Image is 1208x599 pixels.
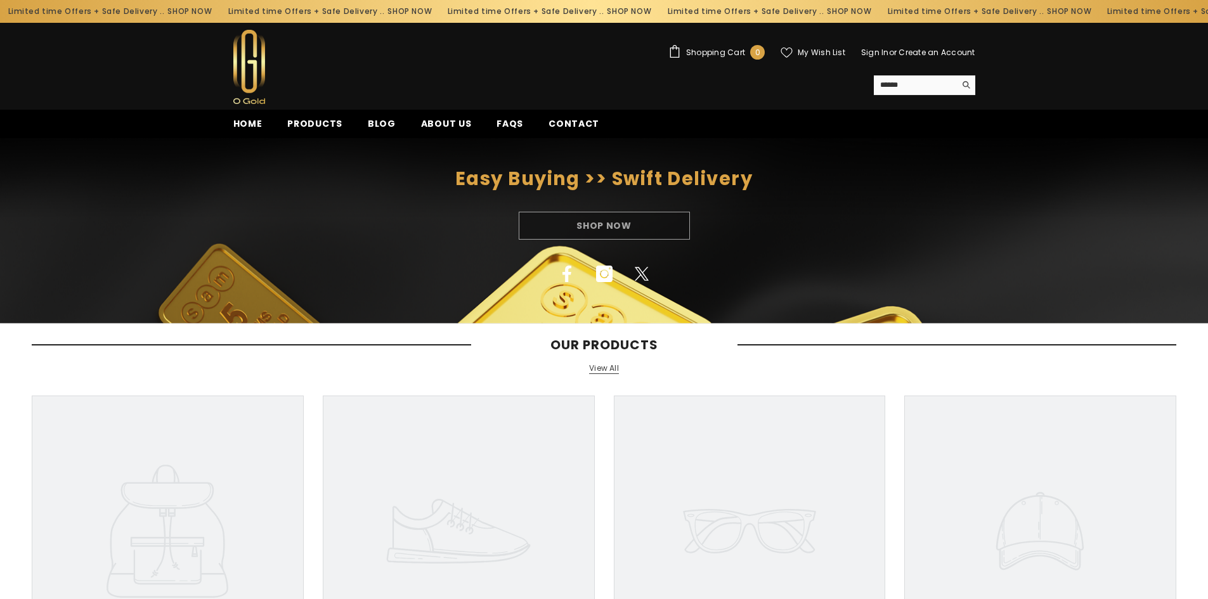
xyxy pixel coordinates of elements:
a: About us [408,117,484,138]
span: Our Products [471,337,737,352]
a: Home [221,117,275,138]
a: Products [275,117,355,138]
div: Limited time Offers + Safe Delivery .. [872,1,1092,22]
a: SHOP NOW [380,4,424,18]
span: Contact [549,117,599,130]
a: Shopping Cart [668,45,765,60]
span: My Wish List [798,49,845,56]
span: Products [287,117,342,130]
a: Blog [355,117,408,138]
button: Search [956,75,975,94]
img: Ogold Shop [233,30,265,104]
a: My Wish List [781,47,845,58]
span: Blog [368,117,396,130]
a: Create an Account [899,47,975,58]
span: 0 [755,46,760,60]
span: Home [233,117,263,130]
a: SHOP NOW [600,4,644,18]
a: SHOP NOW [820,4,864,18]
a: View All [589,363,619,374]
span: About us [421,117,472,130]
a: Contact [536,117,612,138]
span: or [889,47,897,58]
a: SHOP NOW [1039,4,1084,18]
span: Shopping Cart [686,49,745,56]
div: Limited time Offers + Safe Delivery .. [432,1,653,22]
div: Limited time Offers + Safe Delivery .. [212,1,432,22]
span: FAQs [497,117,523,130]
summary: Search [874,75,975,95]
a: FAQs [484,117,536,138]
a: SHOP NOW [160,4,205,18]
a: Sign In [861,47,889,58]
div: Limited time Offers + Safe Delivery .. [652,1,872,22]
